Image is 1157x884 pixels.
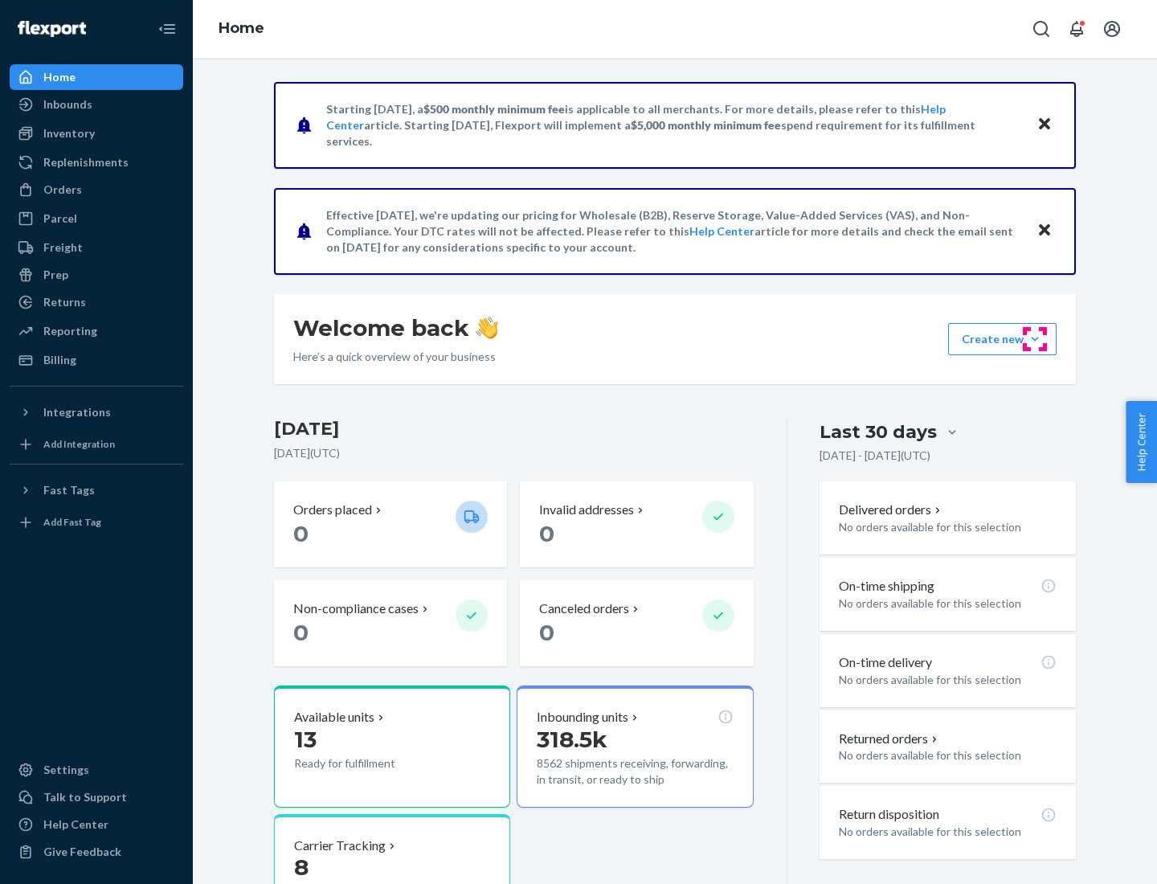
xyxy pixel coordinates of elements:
[537,708,628,726] p: Inbounding units
[293,619,309,646] span: 0
[10,399,183,425] button: Integrations
[43,515,101,529] div: Add Fast Tag
[839,672,1057,688] p: No orders available for this selection
[43,323,97,339] div: Reporting
[43,844,121,860] div: Give Feedback
[43,482,95,498] div: Fast Tags
[423,102,565,116] span: $500 monthly minimum fee
[10,177,183,203] a: Orders
[10,432,183,457] a: Add Integration
[274,580,507,666] button: Non-compliance cases 0
[820,448,930,464] p: [DATE] - [DATE] ( UTC )
[294,853,309,881] span: 8
[839,824,1057,840] p: No orders available for this selection
[274,445,754,461] p: [DATE] ( UTC )
[43,239,83,256] div: Freight
[839,730,941,748] button: Returned orders
[10,235,183,260] a: Freight
[10,784,183,810] a: Talk to Support
[43,96,92,113] div: Inbounds
[43,211,77,227] div: Parcel
[274,686,510,808] button: Available units13Ready for fulfillment
[839,577,934,595] p: On-time shipping
[294,755,443,771] p: Ready for fulfillment
[293,313,498,342] h1: Welcome back
[1034,113,1055,137] button: Close
[517,686,753,808] button: Inbounding units318.5k8562 shipments receiving, forwarding, in transit, or ready to ship
[43,182,82,198] div: Orders
[43,789,127,805] div: Talk to Support
[1096,13,1128,45] button: Open account menu
[43,294,86,310] div: Returns
[520,580,753,666] button: Canceled orders 0
[10,206,183,231] a: Parcel
[10,812,183,837] a: Help Center
[293,600,419,618] p: Non-compliance cases
[294,837,386,855] p: Carrier Tracking
[10,149,183,175] a: Replenishments
[839,747,1057,763] p: No orders available for this selection
[43,762,89,778] div: Settings
[43,816,108,833] div: Help Center
[294,726,317,753] span: 13
[43,267,68,283] div: Prep
[206,6,277,52] ol: breadcrumbs
[839,805,939,824] p: Return disposition
[839,595,1057,612] p: No orders available for this selection
[948,323,1057,355] button: Create new
[539,520,554,547] span: 0
[294,708,374,726] p: Available units
[43,437,115,451] div: Add Integration
[539,501,634,519] p: Invalid addresses
[293,520,309,547] span: 0
[820,419,937,444] div: Last 30 days
[43,352,76,368] div: Billing
[520,481,753,567] button: Invalid addresses 0
[293,501,372,519] p: Orders placed
[43,125,95,141] div: Inventory
[539,619,554,646] span: 0
[18,21,86,37] img: Flexport logo
[539,600,629,618] p: Canceled orders
[219,19,264,37] a: Home
[293,349,498,365] p: Here’s a quick overview of your business
[10,262,183,288] a: Prep
[689,224,754,238] a: Help Center
[10,92,183,117] a: Inbounds
[274,481,507,567] button: Orders placed 0
[10,510,183,535] a: Add Fast Tag
[1061,13,1093,45] button: Open notifications
[10,64,183,90] a: Home
[10,347,183,373] a: Billing
[43,154,129,170] div: Replenishments
[537,726,607,753] span: 318.5k
[151,13,183,45] button: Close Navigation
[631,118,781,132] span: $5,000 monthly minimum fee
[839,653,932,672] p: On-time delivery
[10,318,183,344] a: Reporting
[1034,219,1055,243] button: Close
[10,289,183,315] a: Returns
[537,755,733,788] p: 8562 shipments receiving, forwarding, in transit, or ready to ship
[326,101,1021,149] p: Starting [DATE], a is applicable to all merchants. For more details, please refer to this article...
[476,317,498,339] img: hand-wave emoji
[1126,401,1157,483] button: Help Center
[839,519,1057,535] p: No orders available for this selection
[10,477,183,503] button: Fast Tags
[326,207,1021,256] p: Effective [DATE], we're updating our pricing for Wholesale (B2B), Reserve Storage, Value-Added Se...
[1025,13,1057,45] button: Open Search Box
[839,501,944,519] button: Delivered orders
[10,121,183,146] a: Inventory
[10,757,183,783] a: Settings
[274,416,754,442] h3: [DATE]
[43,404,111,420] div: Integrations
[43,69,76,85] div: Home
[10,839,183,865] button: Give Feedback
